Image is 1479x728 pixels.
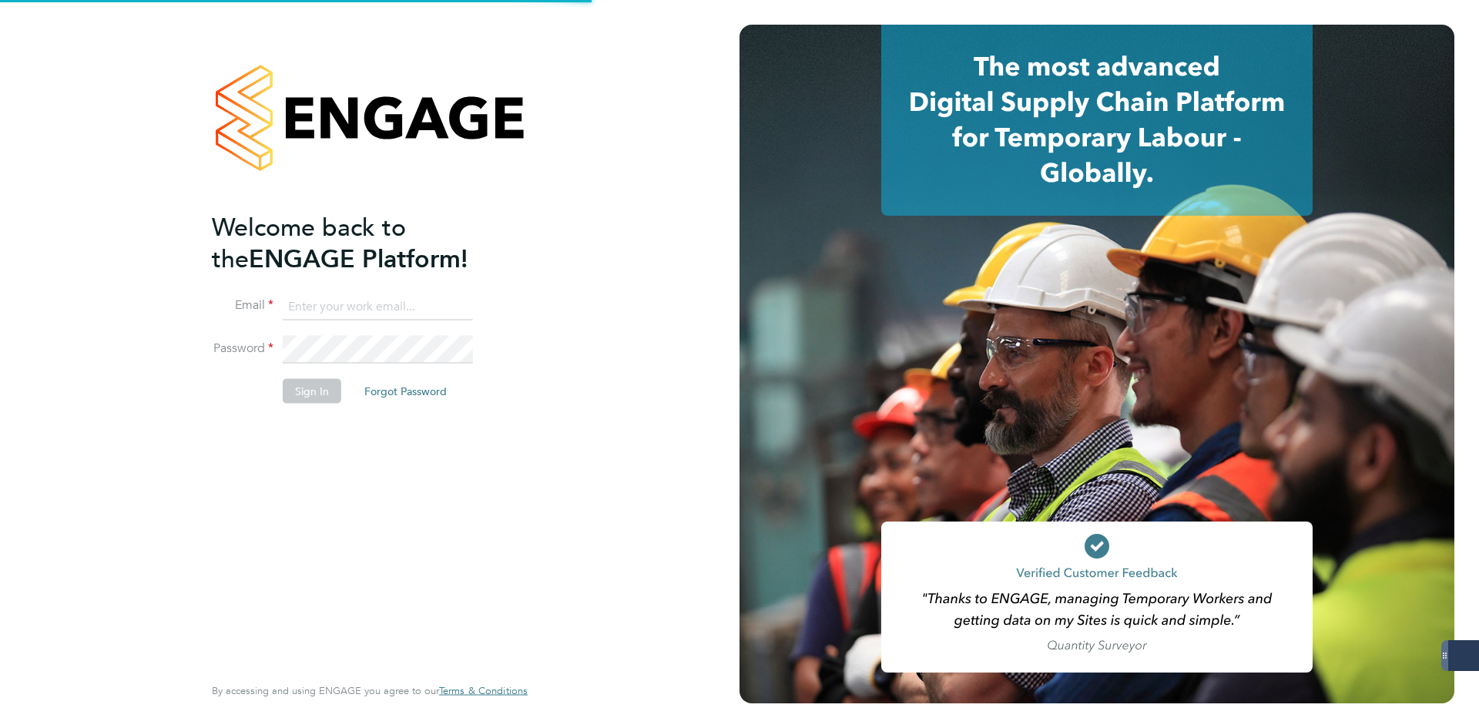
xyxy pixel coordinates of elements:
[352,379,459,404] button: Forgot Password
[283,293,473,320] input: Enter your work email...
[212,684,528,697] span: By accessing and using ENGAGE you agree to our
[283,379,341,404] button: Sign In
[212,211,512,274] h2: ENGAGE Platform!
[212,297,273,314] label: Email
[439,684,528,697] span: Terms & Conditions
[212,212,406,273] span: Welcome back to the
[212,341,273,357] label: Password
[439,685,528,697] a: Terms & Conditions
